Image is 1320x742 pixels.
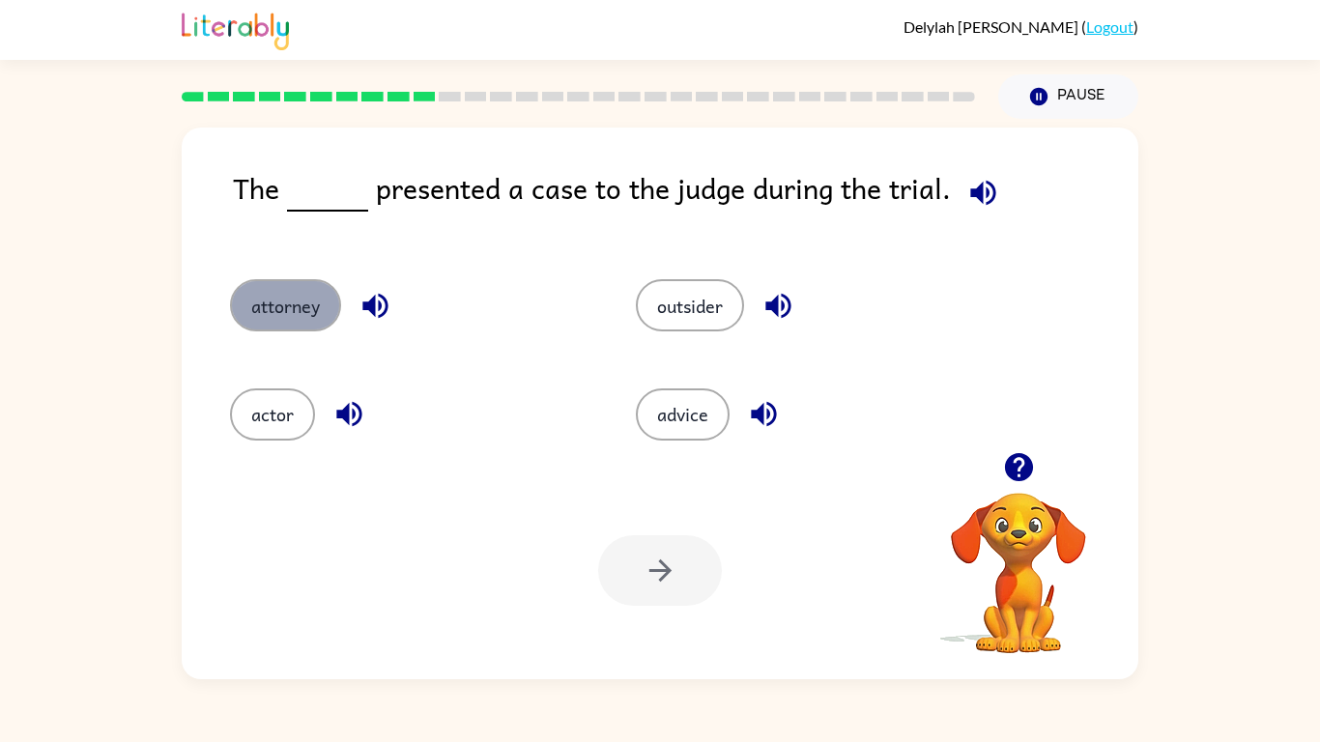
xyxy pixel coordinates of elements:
[904,17,1138,36] div: ( )
[636,388,730,441] button: advice
[998,74,1138,119] button: Pause
[230,279,341,331] button: attorney
[1086,17,1133,36] a: Logout
[636,279,744,331] button: outsider
[230,388,315,441] button: actor
[904,17,1081,36] span: Delylah [PERSON_NAME]
[233,166,1138,241] div: The presented a case to the judge during the trial.
[922,463,1115,656] video: Your browser must support playing .mp4 files to use Literably. Please try using another browser.
[182,8,289,50] img: Literably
